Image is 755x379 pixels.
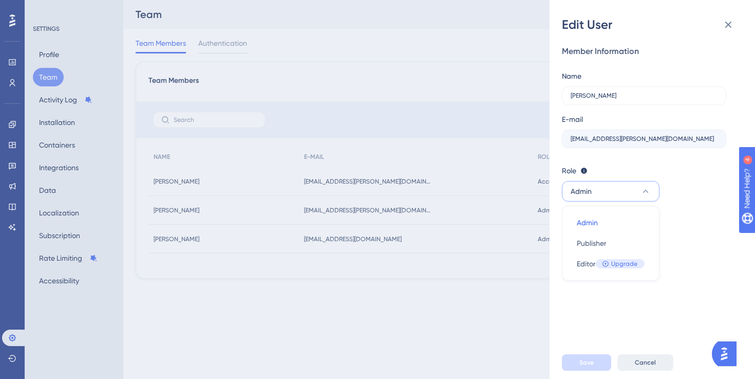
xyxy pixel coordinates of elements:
span: Save [579,358,594,367]
span: Admin [577,216,598,229]
button: Save [562,354,611,371]
div: Member Information [562,45,734,58]
button: Admin [562,181,659,202]
span: Cancel [635,358,656,367]
button: Admin [569,212,653,233]
iframe: UserGuiding AI Assistant Launcher [712,338,743,369]
button: Publisher [569,233,653,254]
span: Upgrade [611,260,637,268]
button: EditorUpgrade [569,254,653,274]
span: Admin [571,185,592,197]
div: Name [562,70,581,82]
input: E-mail [571,135,718,142]
span: Publisher [577,237,607,249]
button: Cancel [617,354,673,371]
div: Edit User [562,16,743,33]
div: Editor [577,258,645,270]
span: Role [562,165,576,177]
div: E-mail [562,113,583,125]
input: Name [571,92,718,99]
span: Need Help? [24,3,64,15]
div: 4 [71,5,74,13]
